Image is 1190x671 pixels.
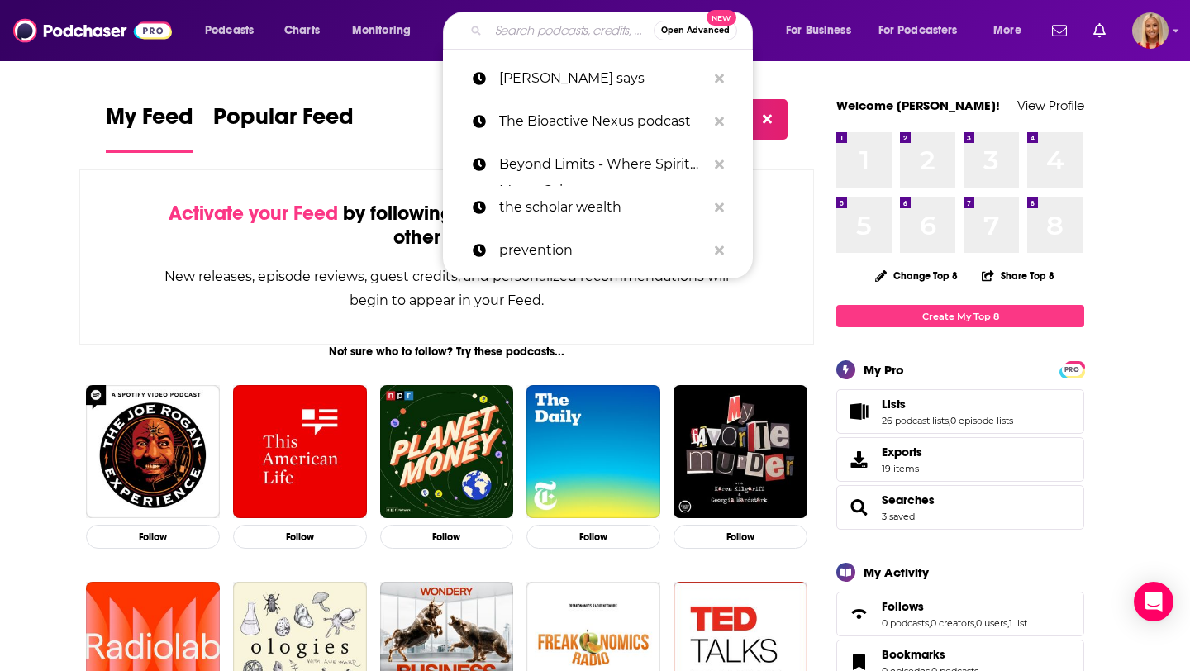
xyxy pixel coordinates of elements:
a: 0 episode lists [950,415,1013,426]
div: New releases, episode reviews, guest credits, and personalized recommendations will begin to appe... [163,264,731,312]
div: by following Podcasts, Creators, Lists, and other Users! [163,202,731,250]
p: prevention [499,229,707,272]
span: More [993,19,1021,42]
span: Lists [836,389,1084,434]
a: 0 podcasts [882,617,929,629]
span: Follows [836,592,1084,636]
span: For Business [786,19,851,42]
img: User Profile [1132,12,1169,49]
p: The Bioactive Nexus podcast [499,100,707,143]
span: Follows [882,599,924,614]
button: Change Top 8 [865,265,968,286]
div: Open Intercom Messenger [1134,582,1173,621]
p: soma says [499,57,707,100]
span: New [707,10,736,26]
img: The Daily [526,385,660,519]
a: the scholar wealth [443,186,753,229]
a: 1 list [1009,617,1027,629]
span: , [949,415,950,426]
span: Bookmarks [882,647,945,662]
p: Beyond Limits - Where Spirit Meets Science [499,143,707,186]
div: Not sure who to follow? Try these podcasts... [79,345,814,359]
span: Popular Feed [213,102,354,140]
span: Open Advanced [661,26,730,35]
a: Lists [842,400,875,423]
img: The Joe Rogan Experience [86,385,220,519]
span: PRO [1062,364,1082,376]
button: Open AdvancedNew [654,21,737,40]
a: The Bioactive Nexus podcast [443,100,753,143]
button: open menu [868,17,982,44]
span: Podcasts [205,19,254,42]
a: My Feed [106,102,193,153]
img: tab_keywords_by_traffic_grey.svg [164,96,178,109]
div: Domain: [DOMAIN_NAME] [43,43,182,56]
span: , [974,617,976,629]
button: Follow [526,525,660,549]
span: Activate your Feed [169,201,338,226]
img: tab_domain_overview_orange.svg [45,96,58,109]
a: Searches [842,496,875,519]
img: logo_orange.svg [26,26,40,40]
span: Exports [842,448,875,471]
div: Search podcasts, credits, & more... [459,12,769,50]
a: Lists [882,397,1013,412]
button: open menu [982,17,1042,44]
a: Charts [274,17,330,44]
a: 0 users [976,617,1007,629]
span: Logged in as KymberleeBolden [1132,12,1169,49]
img: website_grey.svg [26,43,40,56]
div: My Pro [864,362,904,378]
a: Follows [882,599,1027,614]
a: Exports [836,437,1084,482]
span: For Podcasters [878,19,958,42]
a: PRO [1062,363,1082,375]
span: Lists [882,397,906,412]
input: Search podcasts, credits, & more... [488,17,654,44]
a: 26 podcast lists [882,415,949,426]
div: My Activity [864,564,929,580]
img: My Favorite Murder with Karen Kilgariff and Georgia Hardstark [674,385,807,519]
button: Follow [233,525,367,549]
a: Welcome [PERSON_NAME]! [836,98,1000,113]
button: open menu [340,17,432,44]
a: Bookmarks [882,647,978,662]
img: Planet Money [380,385,514,519]
a: prevention [443,229,753,272]
div: v 4.0.25 [46,26,81,40]
a: Follows [842,602,875,626]
span: , [929,617,931,629]
button: Share Top 8 [981,259,1055,292]
span: Exports [882,445,922,459]
span: Charts [284,19,320,42]
span: Searches [836,485,1084,530]
a: [PERSON_NAME] says [443,57,753,100]
button: open menu [193,17,275,44]
a: Show notifications dropdown [1087,17,1112,45]
a: Popular Feed [213,102,354,153]
span: My Feed [106,102,193,140]
span: 19 items [882,463,922,474]
button: Follow [674,525,807,549]
div: Domain Overview [63,98,148,108]
button: Follow [86,525,220,549]
p: the scholar wealth [499,186,707,229]
button: Show profile menu [1132,12,1169,49]
span: Monitoring [352,19,411,42]
a: 3 saved [882,511,915,522]
a: Create My Top 8 [836,305,1084,327]
img: Podchaser - Follow, Share and Rate Podcasts [13,15,172,46]
button: open menu [774,17,872,44]
a: Searches [882,493,935,507]
a: Show notifications dropdown [1045,17,1073,45]
a: 0 creators [931,617,974,629]
a: This American Life [233,385,367,519]
a: View Profile [1017,98,1084,113]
